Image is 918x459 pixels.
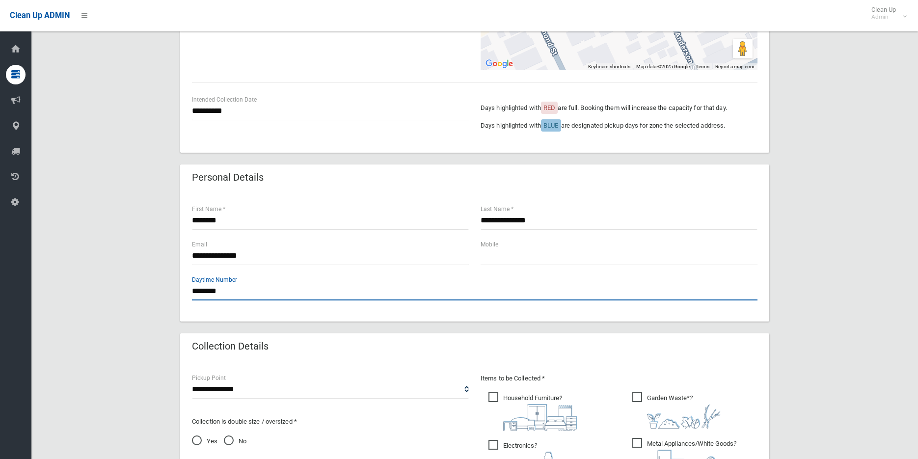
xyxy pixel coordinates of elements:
span: Clean Up [866,6,906,21]
img: Google [483,57,515,70]
i: ? [647,394,721,429]
button: Drag Pegman onto the map to open Street View [733,39,753,58]
a: Open this area in Google Maps (opens a new window) [483,57,515,70]
p: Collection is double size / oversized * [192,416,469,428]
span: No [224,435,246,447]
a: Terms [696,64,709,69]
span: Yes [192,435,217,447]
img: aa9efdbe659d29b613fca23ba79d85cb.png [503,404,577,431]
button: Keyboard shortcuts [588,63,630,70]
header: Collection Details [180,337,280,356]
p: Days highlighted with are full. Booking them will increase the capacity for that day. [481,102,757,114]
small: Admin [871,13,896,21]
img: 4fd8a5c772b2c999c83690221e5242e0.png [647,404,721,429]
header: Personal Details [180,168,275,187]
span: Household Furniture [488,392,577,431]
span: RED [543,104,555,111]
p: Items to be Collected * [481,373,757,384]
a: Report a map error [715,64,755,69]
span: BLUE [543,122,558,129]
p: Days highlighted with are designated pickup days for zone the selected address. [481,120,757,132]
span: Map data ©2025 Google [636,64,690,69]
i: ? [503,394,577,431]
span: Clean Up ADMIN [10,11,70,20]
span: Garden Waste* [632,392,721,429]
